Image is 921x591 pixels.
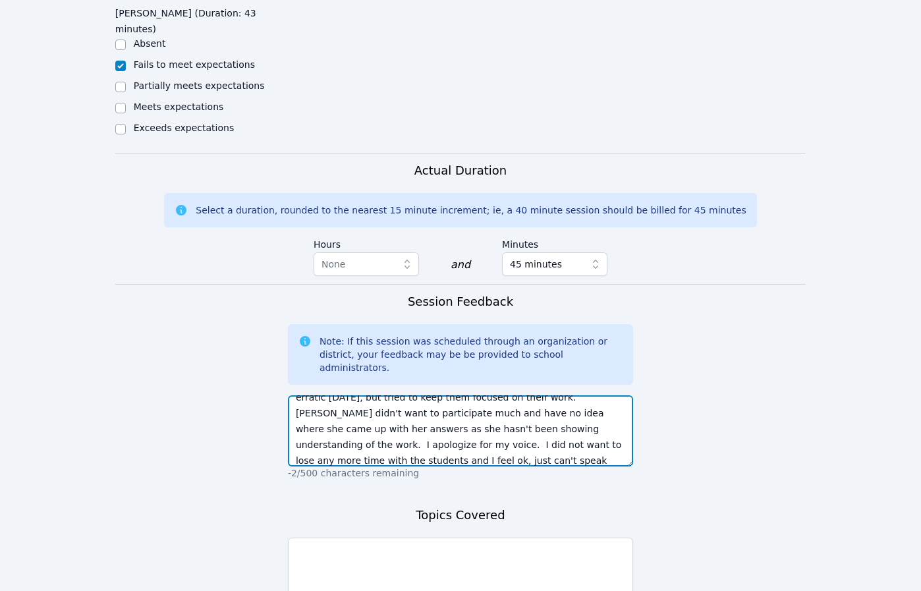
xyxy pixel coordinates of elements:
div: and [451,257,470,273]
label: Partially meets expectations [134,80,265,91]
h3: Session Feedback [408,293,513,311]
label: Absent [134,38,166,49]
p: -2/500 characters remaining [288,466,633,480]
label: Meets expectations [134,101,224,112]
legend: [PERSON_NAME] (Duration: 43 minutes) [115,1,288,37]
button: 45 minutes [502,252,607,276]
div: Note: If this session was scheduled through an organization or district, your feedback may be be ... [320,335,623,374]
span: None [321,259,346,269]
label: Fails to meet expectations [134,59,255,70]
h3: Actual Duration [414,161,507,180]
label: Minutes [502,233,607,252]
span: 45 minutes [510,256,562,272]
label: Exceeds expectations [134,123,234,133]
div: Select a duration, rounded to the nearest 15 minute increment; ie, a 40 minute session should be ... [196,204,746,217]
label: Hours [314,233,419,252]
h3: Topics Covered [416,506,505,524]
textarea: I had to keep [PERSON_NAME] muted almost the entire class because he kept breathing heavily into ... [288,395,633,466]
button: None [314,252,419,276]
